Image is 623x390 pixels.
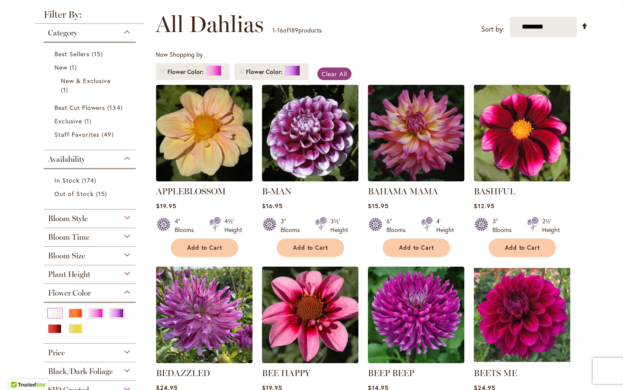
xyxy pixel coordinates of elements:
img: Bahama Mama [368,85,464,181]
img: Bedazzled [156,267,252,363]
a: Remove Flower Color Pink [160,69,165,74]
div: 3" Blooms [492,217,517,234]
span: Price [48,348,65,358]
label: Sort by: [481,21,505,37]
span: Clear All [322,70,347,78]
p: - of products [272,23,322,37]
img: BEETS ME [474,267,570,363]
span: All Dahlias [156,11,264,37]
a: BEE HAPPY [262,357,358,365]
div: 4½' Height [224,217,242,234]
span: 1 [272,26,275,34]
span: 134 [107,103,125,112]
div: 2½' Height [542,217,560,234]
span: Best Cut Flowers [54,103,105,112]
span: 15 [96,189,109,198]
button: Add to Cart [383,239,450,257]
span: Plant Height [48,270,90,279]
a: B-MAN [262,186,292,197]
span: 189 [289,26,298,34]
span: Flower Color [48,288,91,298]
span: 1 [84,116,94,126]
img: APPLEBLOSSOM [156,85,252,181]
a: Clear All [317,68,351,80]
span: $15.95 [368,202,389,210]
span: 49 [102,130,116,139]
img: BEEP BEEP [368,267,464,363]
span: Black/Dark Foliage [48,367,113,376]
span: Add to Cart [187,244,223,251]
a: BAHAMA MAMA [368,186,438,197]
span: Exclusive [54,117,82,125]
span: Out of Stock [54,190,94,198]
div: 4" Blooms [175,217,199,234]
span: 16 [277,26,283,34]
a: BEDAZZLED [156,368,210,378]
span: 15 [92,49,105,58]
span: 1 [61,85,70,94]
button: Add to Cart [171,239,238,257]
a: Best Sellers [54,49,128,58]
a: APPLEBLOSSOM [156,175,252,183]
span: New [54,63,67,71]
button: Add to Cart [277,239,344,257]
span: $19.95 [156,202,176,210]
span: Category [48,28,77,38]
div: 4' Height [436,217,454,234]
span: Staff Favorites [54,130,100,139]
img: BEE HAPPY [262,267,358,363]
a: BEEP BEEP [368,368,414,378]
a: BEE HAPPY [262,368,310,378]
a: New &amp; Exclusive [61,76,121,94]
a: New [54,63,128,72]
a: BASHFUL [474,175,570,183]
a: Bahama Mama [368,175,464,183]
strong: Filter By: [35,10,145,24]
a: B-MAN [262,175,358,183]
img: BASHFUL [474,85,570,181]
iframe: Launch Accessibility Center [6,359,31,384]
div: 3" Blooms [281,217,305,234]
a: Staff Favorites [54,130,128,139]
span: Now Shopping by [156,50,203,58]
span: 174 [82,176,99,185]
span: Add to Cart [293,244,329,251]
span: 1 [70,63,79,72]
span: Bloom Time [48,232,89,242]
a: APPLEBLOSSOM [156,186,226,197]
span: Bloom Size [48,251,85,261]
a: Remove Flower Color Purple [239,69,244,74]
a: Bedazzled [156,357,252,365]
a: BEEP BEEP [368,357,464,365]
span: Best Sellers [54,50,90,58]
a: Out of Stock 15 [54,189,128,198]
span: Flower Color [167,68,206,76]
span: $16.95 [262,202,283,210]
a: Exclusive [54,116,128,126]
span: Bloom Style [48,214,88,223]
span: Flower Color [246,68,284,76]
span: In Stock [54,176,80,184]
div: 6" Blooms [387,217,411,234]
a: In Stock 174 [54,176,128,185]
span: Add to Cart [399,244,435,251]
span: New & Exclusive [61,77,111,85]
a: BEETS ME [474,368,517,378]
div: 3½' Height [330,217,348,234]
a: BASHFUL [474,186,515,197]
a: BEETS ME [474,357,570,365]
a: Best Cut Flowers [54,103,128,112]
button: Add to Cart [489,239,556,257]
span: $12.95 [474,202,495,210]
span: Availability [48,155,85,164]
span: Add to Cart [505,244,540,251]
img: B-MAN [262,85,358,181]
